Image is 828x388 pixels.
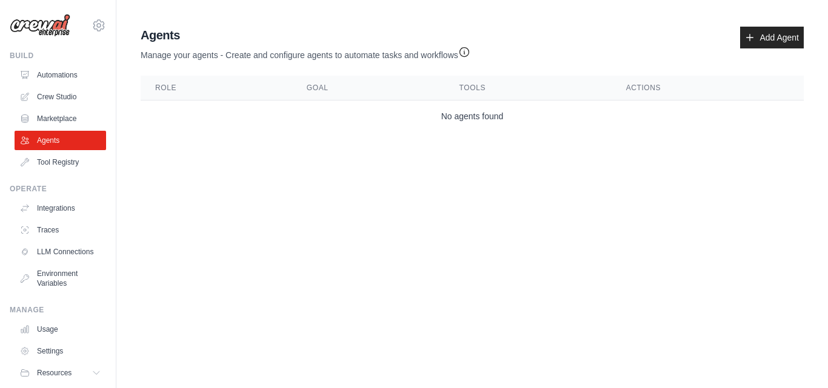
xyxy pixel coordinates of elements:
div: Build [10,51,106,61]
a: Integrations [15,199,106,218]
a: Settings [15,341,106,361]
h2: Agents [141,27,470,44]
img: Logo [10,14,70,37]
th: Actions [612,76,804,100]
button: Resources [15,363,106,383]
div: Manage [10,305,106,315]
p: Manage your agents - Create and configure agents to automate tasks and workflows [141,44,470,61]
a: Crew Studio [15,87,106,107]
a: Traces [15,220,106,240]
div: Operate [10,184,106,194]
span: Resources [37,368,72,378]
th: Goal [292,76,445,100]
a: Environment Variables [15,264,106,293]
th: Role [141,76,292,100]
a: Usage [15,320,106,339]
td: No agents found [141,100,804,133]
a: LLM Connections [15,242,106,261]
a: Marketplace [15,109,106,128]
a: Tool Registry [15,153,106,172]
th: Tools [445,76,612,100]
a: Automations [15,65,106,85]
a: Agents [15,131,106,150]
a: Add Agent [740,27,804,48]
